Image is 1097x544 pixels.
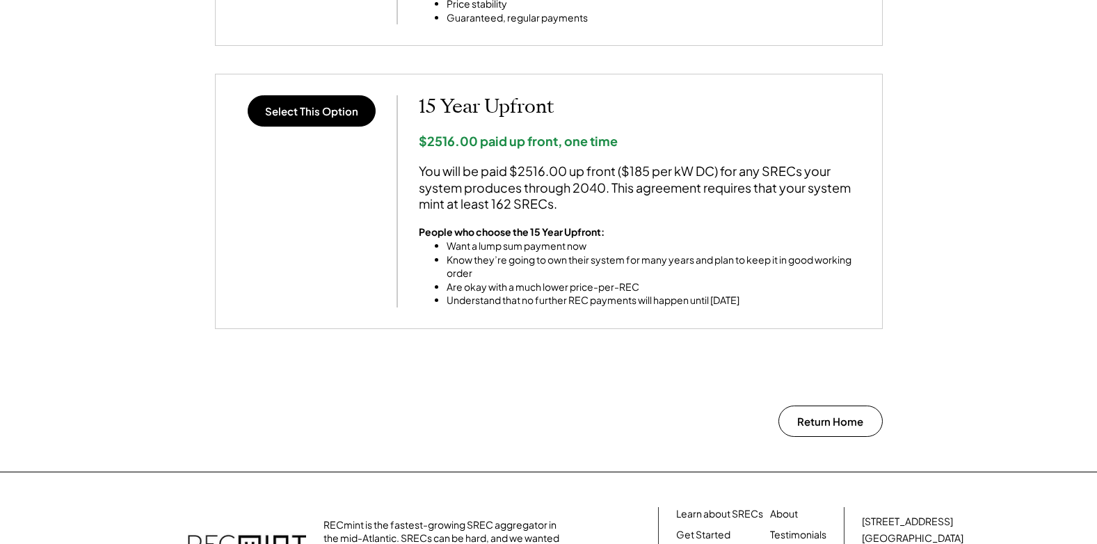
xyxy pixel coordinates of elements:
li: Understand that no further REC payments will happen until [DATE] [447,294,861,307]
li: Guaranteed, regular payments [447,11,622,25]
div: [STREET_ADDRESS] [862,515,953,529]
a: Testimonials [770,528,826,542]
a: Learn about SRECs [676,507,763,521]
h2: 15 Year Upfront [419,95,861,119]
button: Select This Option [248,95,376,127]
div: You will be paid $2516.00 up front ($185 per kW DC) for any SRECs your system produces through 20... [419,163,861,211]
strong: People who choose the 15 Year Upfront: [419,225,604,238]
li: Are okay with a much lower price-per-REC [447,280,861,294]
button: Return Home [778,406,883,437]
li: Know they’re going to own their system for many years and plan to keep it in good working order [447,253,861,280]
a: About [770,507,798,521]
a: Get Started [676,528,730,542]
li: Want a lump sum payment now [447,239,861,253]
div: $2516.00 paid up front, one time [419,133,861,149]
